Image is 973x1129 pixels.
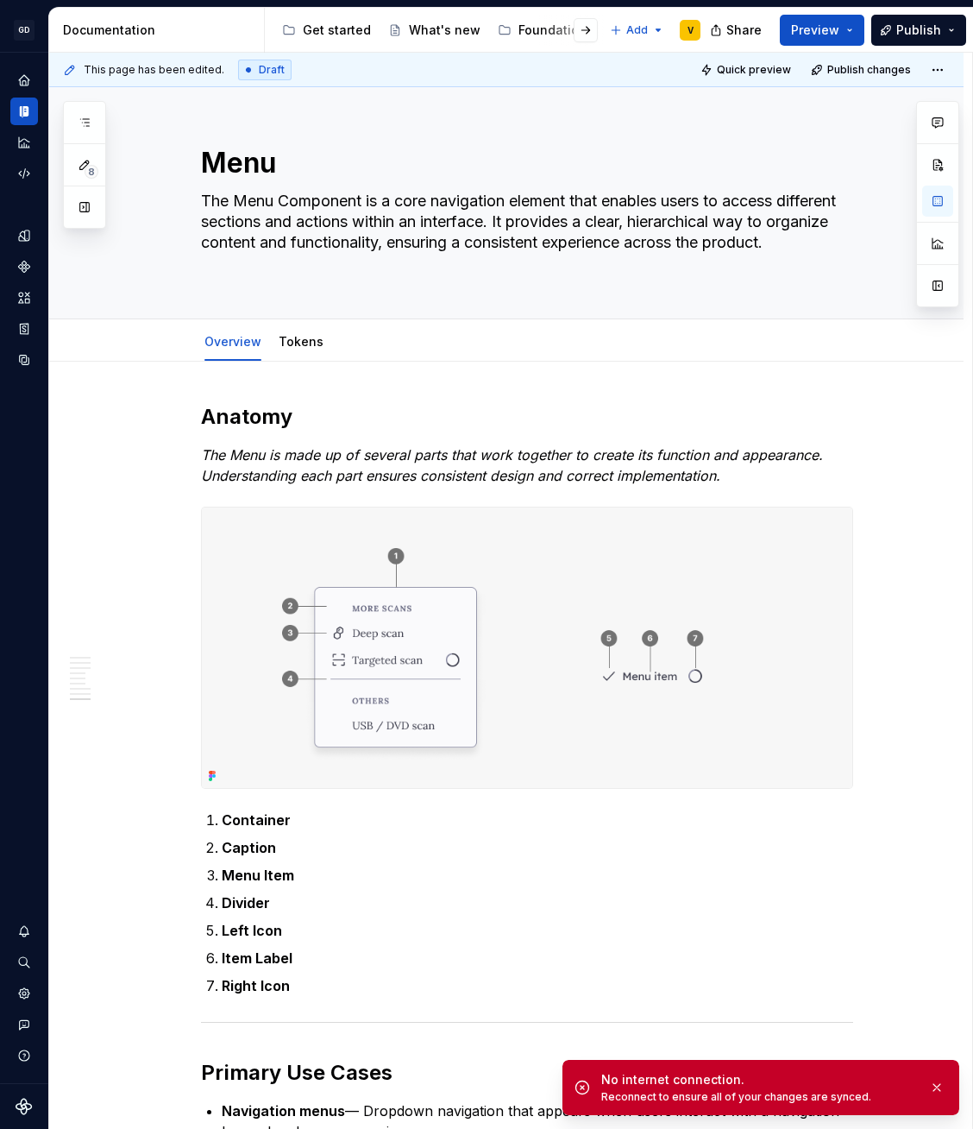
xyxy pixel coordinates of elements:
span: 8 [85,165,98,179]
div: Documentation [63,22,257,39]
button: GD [3,11,45,48]
span: Share [726,22,762,39]
a: Assets [10,284,38,312]
h2: Primary Use Cases [201,1059,853,1087]
a: Design tokens [10,222,38,249]
button: Share [701,15,773,46]
strong: Left Icon [222,922,282,939]
div: Foundations [518,22,593,39]
a: Documentation [10,98,38,125]
span: Add [626,23,648,37]
div: No internet connection. [601,1071,915,1088]
a: Settings [10,980,38,1007]
span: Publish changes [827,63,911,77]
div: GD [14,20,35,41]
span: Draft [259,63,285,77]
a: Foundations [491,16,600,44]
strong: Right Icon [222,977,290,994]
a: Tokens [279,334,323,349]
strong: Divider [222,894,270,911]
a: Components [10,253,38,281]
strong: Container [222,811,291,829]
div: Overview [198,323,268,359]
div: What's new [409,22,480,39]
svg: Supernova Logo [16,1098,33,1115]
span: Quick preview [717,63,791,77]
a: Analytics [10,129,38,156]
div: Page tree [275,13,601,47]
button: Quick preview [695,58,799,82]
div: V [687,23,694,37]
strong: Navigation menus [222,1102,345,1120]
textarea: Menu [198,142,850,184]
div: Get started [303,22,371,39]
div: Tokens [272,323,330,359]
button: Preview [780,15,864,46]
a: Home [10,66,38,94]
a: Overview [204,334,261,349]
a: Storybook stories [10,315,38,343]
span: Publish [896,22,941,39]
h2: Anatomy [201,403,853,431]
button: Publish [871,15,966,46]
strong: Caption [222,839,276,856]
a: What's new [381,16,487,44]
strong: Menu Item [222,867,294,884]
button: Search ⌘K [10,949,38,976]
em: The Menu is made up of several parts that work together to create its function and appearance. Un... [201,446,827,484]
img: 345ee7e2-d31b-483d-a164-868346ef3fbf.png [202,508,852,788]
span: Preview [791,22,839,39]
a: Get started [275,16,378,44]
button: Add [605,18,669,42]
strong: Item Label [222,949,292,967]
span: This page has been edited. [84,63,224,77]
div: Reconnect to ensure all of your changes are synced. [601,1090,915,1104]
button: Contact support [10,1011,38,1038]
textarea: The Menu Component is a core navigation element that enables users to access different sections a... [198,187,850,277]
button: Publish changes [806,58,919,82]
a: Code automation [10,160,38,187]
button: Notifications [10,918,38,945]
a: Data sources [10,346,38,374]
